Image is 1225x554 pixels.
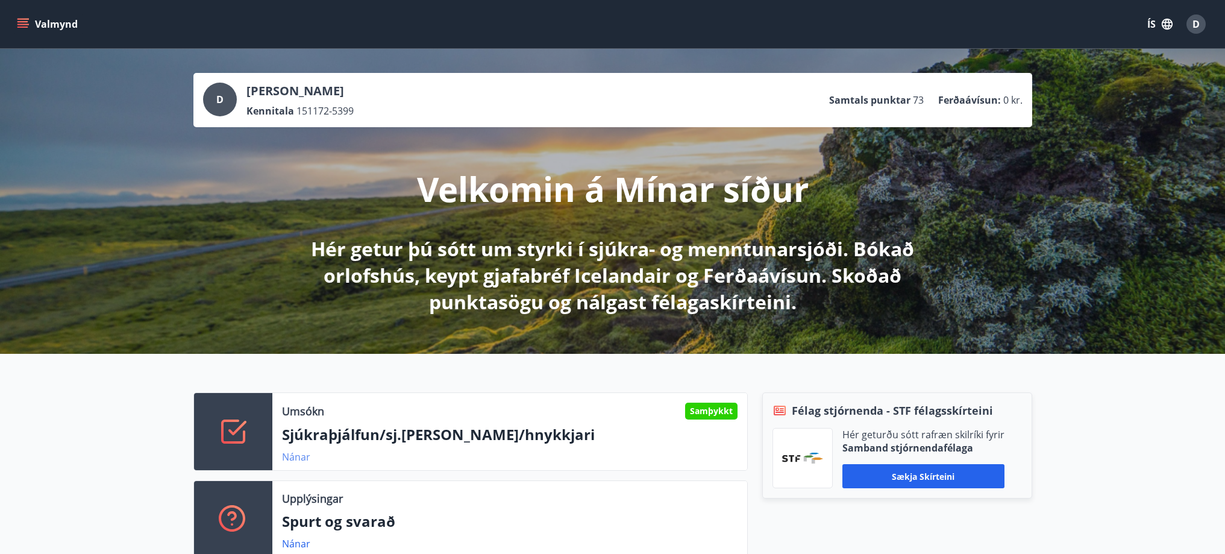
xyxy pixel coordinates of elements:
[282,424,738,445] p: Sjúkraþjálfun/sj.[PERSON_NAME]/hnykkjari
[417,166,809,212] p: Velkomin á Mínar síður
[1182,10,1211,39] button: D
[1003,93,1023,107] span: 0 kr.
[282,403,324,419] p: Umsókn
[282,450,310,464] a: Nánar
[842,441,1004,455] p: Samband stjórnendafélaga
[685,403,738,420] div: Samþykkt
[842,428,1004,441] p: Hér geturðu sótt rafræn skilríki fyrir
[842,464,1004,488] button: Sækja skírteini
[938,93,1001,107] p: Ferðaávísun :
[216,93,224,106] span: D
[246,104,294,118] p: Kennitala
[246,83,354,99] p: [PERSON_NAME]
[295,236,931,315] p: Hér getur þú sótt um styrki í sjúkra- og menntunarsjóði. Bókað orlofshús, keypt gjafabréf Iceland...
[282,511,738,532] p: Spurt og svarað
[296,104,354,118] span: 151172-5399
[792,403,993,418] span: Félag stjórnenda - STF félagsskírteini
[913,93,924,107] span: 73
[282,537,310,550] a: Nánar
[282,491,343,506] p: Upplýsingar
[14,13,83,35] button: menu
[1141,13,1179,35] button: ÍS
[1192,17,1200,31] span: D
[782,453,823,464] img: vjCaq2fThgY3EUYqSgpjEiBg6WP39ov69hlhuPVN.png
[829,93,910,107] p: Samtals punktar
